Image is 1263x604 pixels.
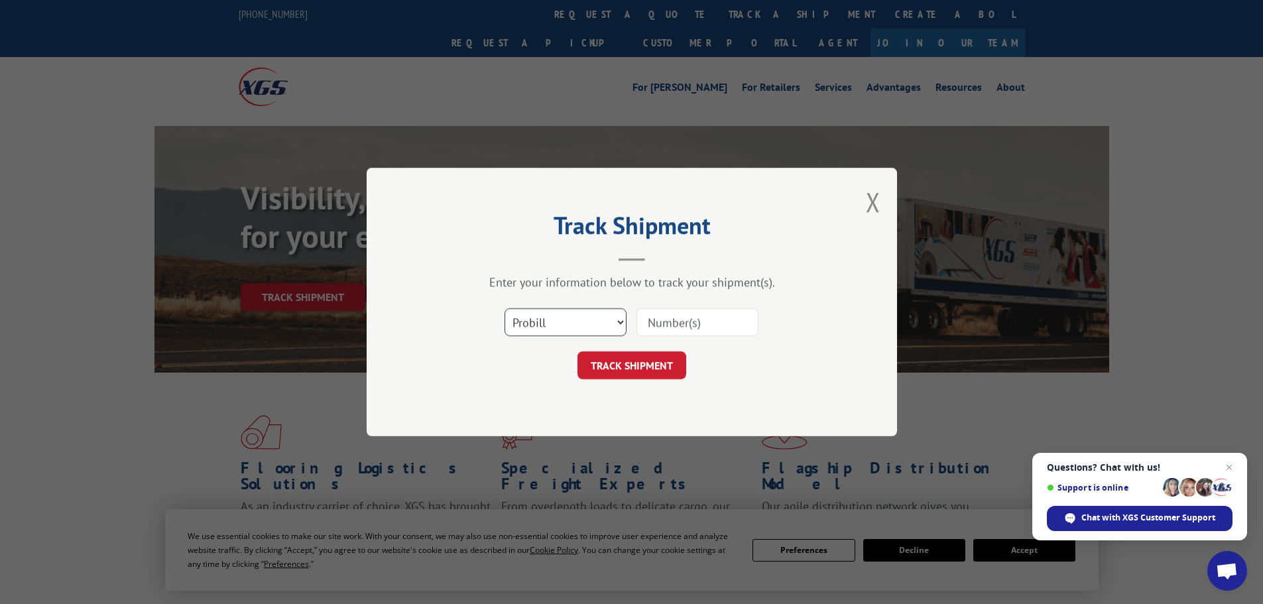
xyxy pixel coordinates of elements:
[866,184,880,219] button: Close modal
[636,308,758,336] input: Number(s)
[1047,483,1158,493] span: Support is online
[433,216,831,241] h2: Track Shipment
[1081,512,1215,524] span: Chat with XGS Customer Support
[1221,459,1237,475] span: Close chat
[1047,462,1233,473] span: Questions? Chat with us!
[433,274,831,290] div: Enter your information below to track your shipment(s).
[577,351,686,379] button: TRACK SHIPMENT
[1207,551,1247,591] div: Open chat
[1047,506,1233,531] div: Chat with XGS Customer Support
